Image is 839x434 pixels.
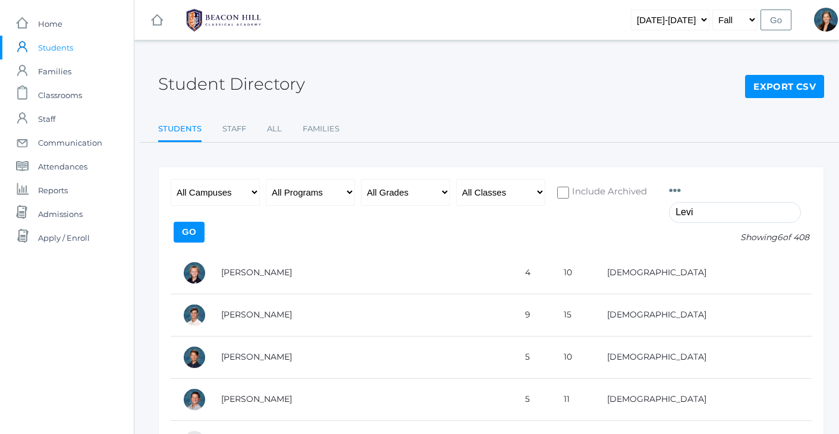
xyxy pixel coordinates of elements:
span: Apply / Enroll [38,226,90,250]
span: Reports [38,178,68,202]
div: Levi Beaty [183,261,206,285]
span: Admissions [38,202,83,226]
div: Allison Smith [814,8,838,32]
a: Export CSV [745,75,824,99]
input: Go [174,222,205,243]
a: Staff [222,117,246,141]
td: 10 [552,252,596,294]
td: [PERSON_NAME] [209,336,513,378]
span: Home [38,12,62,36]
td: 5 [513,336,551,378]
td: [PERSON_NAME] [209,252,513,294]
span: Families [38,59,71,83]
a: All [267,117,282,141]
td: [DEMOGRAPHIC_DATA] [595,336,812,378]
span: Attendances [38,155,87,178]
input: Filter by name [669,202,801,223]
span: Include Archived [569,185,647,200]
td: [PERSON_NAME] [209,294,513,336]
span: Staff [38,107,55,131]
td: [DEMOGRAPHIC_DATA] [595,378,812,420]
td: 9 [513,294,551,336]
div: Levi Herrera [183,388,206,411]
td: 10 [552,336,596,378]
td: [DEMOGRAPHIC_DATA] [595,252,812,294]
td: [DEMOGRAPHIC_DATA] [595,294,812,336]
td: 15 [552,294,596,336]
span: Classrooms [38,83,82,107]
a: Families [303,117,340,141]
a: Students [158,117,202,143]
h2: Student Directory [158,75,305,93]
span: Communication [38,131,102,155]
img: 1_BHCALogos-05.png [179,5,268,35]
span: 6 [777,232,783,243]
td: 11 [552,378,596,420]
td: [PERSON_NAME] [209,378,513,420]
td: 5 [513,378,551,420]
input: Go [761,10,791,30]
span: Students [38,36,73,59]
td: 4 [513,252,551,294]
p: Showing of 408 [669,231,812,244]
input: Include Archived [557,187,569,199]
div: Levi Dailey-Langin [183,345,206,369]
div: Levi Carpenter [183,303,206,327]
